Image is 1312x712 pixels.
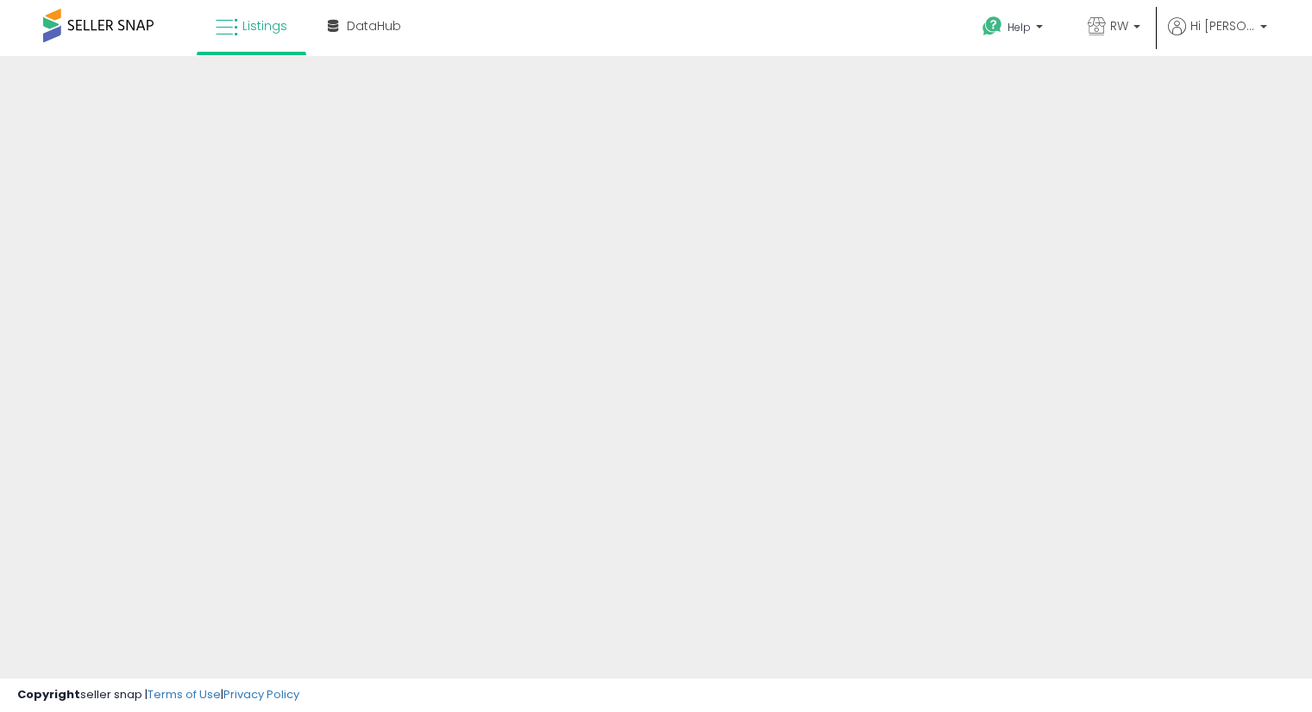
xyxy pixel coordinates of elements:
[347,17,401,34] span: DataHub
[1110,17,1128,34] span: RW
[982,16,1003,37] i: Get Help
[17,687,299,703] div: seller snap | |
[969,3,1060,56] a: Help
[1168,17,1267,56] a: Hi [PERSON_NAME]
[223,686,299,703] a: Privacy Policy
[1008,20,1031,34] span: Help
[242,17,287,34] span: Listings
[148,686,221,703] a: Terms of Use
[17,686,80,703] strong: Copyright
[1190,17,1255,34] span: Hi [PERSON_NAME]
